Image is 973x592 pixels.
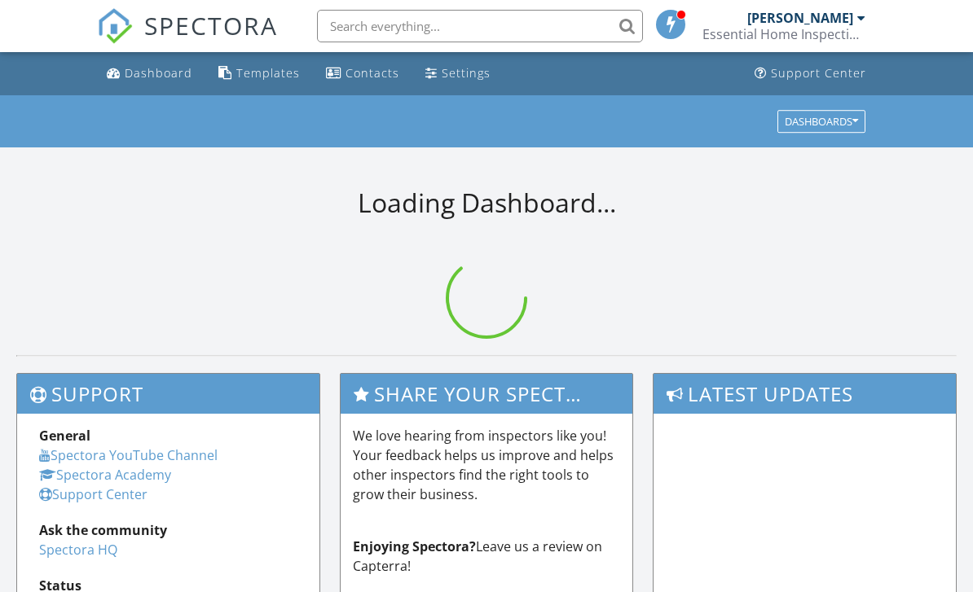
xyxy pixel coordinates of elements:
a: Support Center [748,59,873,89]
a: Support Center [39,485,147,503]
img: The Best Home Inspection Software - Spectora [97,8,133,44]
div: Support Center [771,65,866,81]
button: Dashboards [777,110,865,133]
span: SPECTORA [144,8,278,42]
a: Contacts [319,59,406,89]
a: Settings [419,59,497,89]
div: Essential Home Inspections LLC [702,26,865,42]
div: Ask the community [39,520,297,540]
div: Dashboard [125,65,192,81]
a: Spectora HQ [39,541,117,559]
div: [PERSON_NAME] [747,10,853,26]
strong: Enjoying Spectora? [353,537,476,555]
div: Templates [236,65,300,81]
a: Templates [212,59,306,89]
h3: Latest Updates [654,374,956,414]
p: Leave us a review on Capterra! [353,537,621,576]
a: Dashboard [100,59,199,89]
strong: General [39,427,90,445]
a: SPECTORA [97,22,278,56]
p: We love hearing from inspectors like you! Your feedback helps us improve and helps other inspecto... [353,426,621,504]
div: Dashboards [785,116,858,127]
div: Settings [442,65,491,81]
input: Search everything... [317,10,643,42]
a: Spectora YouTube Channel [39,446,218,464]
h3: Support [17,374,319,414]
h3: Share Your Spectora Experience [341,374,633,414]
div: Contacts [346,65,399,81]
a: Spectora Academy [39,466,171,484]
